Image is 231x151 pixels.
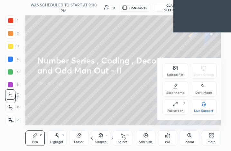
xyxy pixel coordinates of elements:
div: Slide theme [166,91,184,94]
div: Full screen [167,109,183,112]
div: Live Support [194,109,213,112]
div: Dark Mode [195,91,212,94]
div: Upload File [167,73,184,76]
div: F [183,102,185,105]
